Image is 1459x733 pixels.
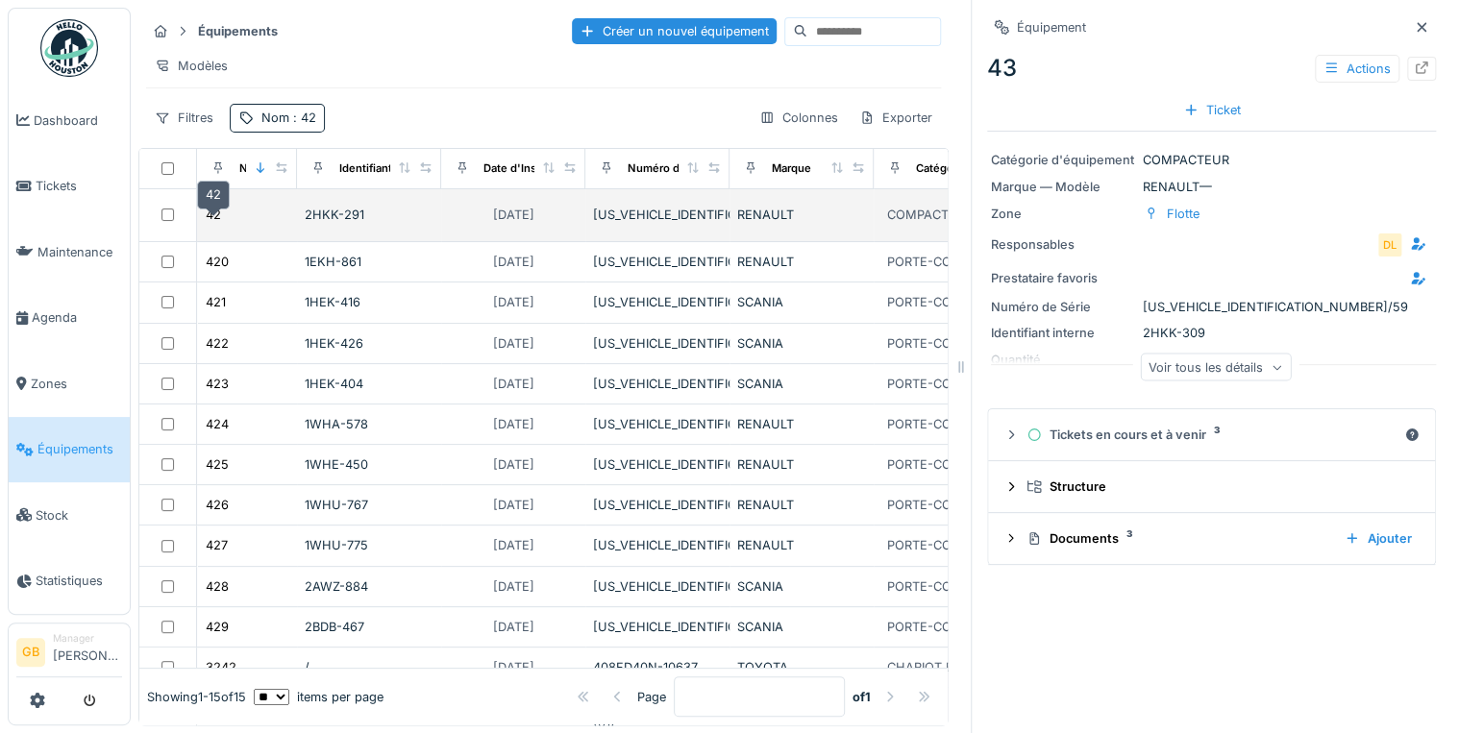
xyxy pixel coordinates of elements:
[305,496,433,514] div: 1WHU-767
[9,154,130,220] a: Tickets
[305,415,433,433] div: 1WHA-578
[206,415,229,433] div: 424
[628,160,716,177] div: Numéro de Série
[1337,525,1420,551] div: Ajouter
[996,521,1427,556] summary: Documents3Ajouter
[737,658,866,676] div: TOYOTA
[887,496,1019,514] div: PORTE-CONTENEURS
[305,618,433,636] div: 2BDB-467
[991,235,1135,254] div: Responsables
[737,293,866,311] div: SCANIA
[737,536,866,554] div: RENAULT
[493,618,534,636] div: [DATE]
[206,536,228,554] div: 427
[206,206,221,224] div: 42
[737,618,866,636] div: SCANIA
[493,293,534,311] div: [DATE]
[887,206,974,224] div: COMPACTEUR
[1026,529,1329,548] div: Documents
[737,455,866,474] div: RENAULT
[146,104,222,132] div: Filtres
[996,417,1427,452] summary: Tickets en cours et à venir3
[305,253,433,271] div: 1EKH-861
[887,375,1019,393] div: PORTE-CONTENEURS
[147,688,246,706] div: Showing 1 - 15 of 15
[305,536,433,554] div: 1WHU-775
[206,658,236,676] div: 3242
[36,572,122,590] span: Statistiques
[987,51,1436,86] div: 43
[9,417,130,483] a: Équipements
[305,334,433,353] div: 1HEK-426
[339,160,433,177] div: Identifiant interne
[772,160,811,177] div: Marque
[37,243,122,261] span: Maintenance
[305,658,433,676] div: /
[289,110,316,125] span: : 42
[991,151,1135,169] div: Catégorie d'équipement
[493,577,534,596] div: [DATE]
[887,415,1019,433] div: PORTE-CONTENEURS
[16,638,45,667] li: GB
[1140,354,1291,381] div: Voir tous les détails
[593,577,722,596] div: [US_VEHICLE_IDENTIFICATION_NUMBER]
[1167,205,1199,223] div: Flotte
[991,205,1135,223] div: Zone
[40,19,98,77] img: Badge_color-CXgf-gQk.svg
[887,536,1019,554] div: PORTE-CONTENEURS
[206,577,229,596] div: 428
[9,87,130,154] a: Dashboard
[9,549,130,615] a: Statistiques
[887,577,1019,596] div: PORTE-CONTENEURS
[493,536,534,554] div: [DATE]
[53,631,122,672] li: [PERSON_NAME]
[887,334,1019,353] div: PORTE-CONTENEURS
[593,375,722,393] div: [US_VEHICLE_IDENTIFICATION_NUMBER]
[37,440,122,458] span: Équipements
[493,455,534,474] div: [DATE]
[593,618,722,636] div: [US_VEHICLE_IDENTIFICATION_NUMBER]
[190,22,285,40] strong: Équipements
[737,496,866,514] div: RENAULT
[483,160,578,177] div: Date d'Installation
[9,219,130,285] a: Maintenance
[305,206,433,224] div: 2HKK-291
[493,658,534,676] div: [DATE]
[991,298,1135,316] div: Numéro de Série
[9,351,130,417] a: Zones
[593,536,722,554] div: [US_VEHICLE_IDENTIFICATION_NUMBER]
[206,375,229,393] div: 423
[1376,232,1403,258] div: DL
[737,375,866,393] div: SCANIA
[996,469,1427,504] summary: Structure
[305,375,433,393] div: 1HEK-404
[991,324,1432,342] div: 2HKK-309
[991,151,1432,169] div: COMPACTEUR
[16,631,122,677] a: GB Manager[PERSON_NAME]
[737,415,866,433] div: RENAULT
[737,334,866,353] div: SCANIA
[991,298,1432,316] div: [US_VEHICLE_IDENTIFICATION_NUMBER]/59
[851,104,941,132] div: Exporter
[206,455,229,474] div: 425
[593,496,722,514] div: [US_VEHICLE_IDENTIFICATION_NUMBER]
[991,269,1135,287] div: Prestataire favoris
[593,455,722,474] div: [US_VEHICLE_IDENTIFICATION_NUMBER]
[206,293,226,311] div: 421
[737,206,866,224] div: RENAULT
[32,308,122,327] span: Agenda
[1315,55,1399,83] div: Actions
[9,482,130,549] a: Stock
[206,253,229,271] div: 420
[887,455,1019,474] div: PORTE-CONTENEURS
[593,253,722,271] div: [US_VEHICLE_IDENTIFICATION_NUMBER]
[572,18,777,44] div: Créer un nouvel équipement
[991,324,1135,342] div: Identifiant interne
[737,253,866,271] div: RENAULT
[493,496,534,514] div: [DATE]
[493,415,534,433] div: [DATE]
[34,111,122,130] span: Dashboard
[916,160,1050,177] div: Catégories d'équipement
[36,177,122,195] span: Tickets
[1175,97,1249,123] div: Ticket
